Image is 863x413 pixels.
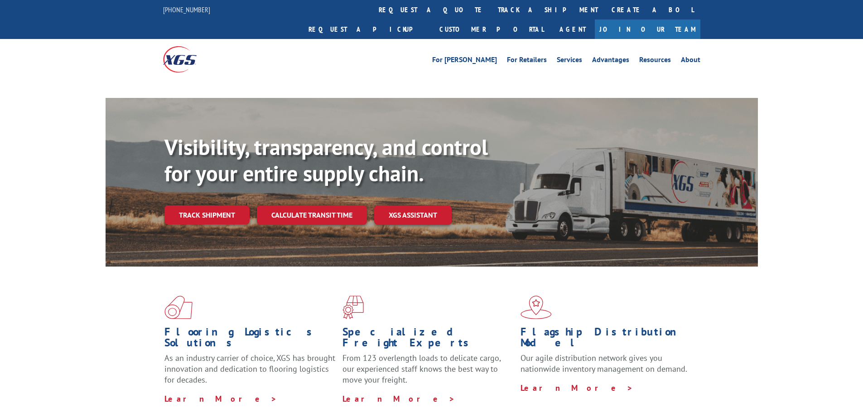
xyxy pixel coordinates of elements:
[164,353,335,385] span: As an industry carrier of choice, XGS has brought innovation and dedication to flooring logistics...
[639,56,671,66] a: Resources
[507,56,547,66] a: For Retailers
[521,353,687,374] span: Our agile distribution network gives you nationwide inventory management on demand.
[342,296,364,319] img: xgs-icon-focused-on-flooring-red
[681,56,700,66] a: About
[550,19,595,39] a: Agent
[302,19,433,39] a: Request a pickup
[521,326,692,353] h1: Flagship Distribution Model
[342,326,514,353] h1: Specialized Freight Experts
[164,205,250,224] a: Track shipment
[592,56,629,66] a: Advantages
[164,326,336,353] h1: Flooring Logistics Solutions
[433,19,550,39] a: Customer Portal
[374,205,452,225] a: XGS ASSISTANT
[521,383,633,393] a: Learn More >
[595,19,700,39] a: Join Our Team
[521,296,552,319] img: xgs-icon-flagship-distribution-model-red
[342,394,455,404] a: Learn More >
[164,133,488,187] b: Visibility, transparency, and control for your entire supply chain.
[164,394,277,404] a: Learn More >
[557,56,582,66] a: Services
[163,5,210,14] a: [PHONE_NUMBER]
[257,205,367,225] a: Calculate transit time
[342,353,514,393] p: From 123 overlength loads to delicate cargo, our experienced staff knows the best way to move you...
[432,56,497,66] a: For [PERSON_NAME]
[164,296,193,319] img: xgs-icon-total-supply-chain-intelligence-red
